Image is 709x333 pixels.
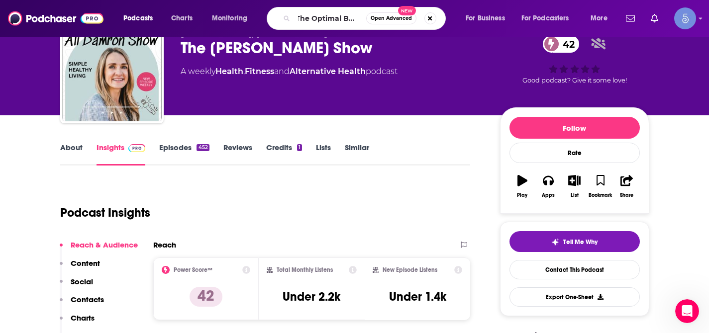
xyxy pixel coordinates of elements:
a: Fitness [245,67,274,76]
h2: Total Monthly Listens [277,266,333,273]
button: Content [60,258,100,277]
h1: Podcast Insights [60,205,150,220]
h3: Under 1.4k [389,289,446,304]
img: Podchaser - Follow, Share and Rate Podcasts [8,9,103,28]
a: About [60,143,83,166]
button: List [561,168,587,204]
div: 452 [197,144,209,151]
button: Reach & Audience [60,240,138,258]
button: Export One-Sheet [509,287,640,307]
a: Similar [345,143,369,166]
span: Podcasts [123,11,153,25]
h2: Reach [153,240,176,250]
span: New [398,6,416,15]
a: Health [215,67,243,76]
a: Lists [316,143,331,166]
div: Play [517,192,527,198]
button: open menu [205,10,260,26]
button: Play [509,168,535,204]
div: A weekly podcast [181,66,398,78]
div: Bookmark [589,192,612,198]
span: , [243,67,245,76]
p: Reach & Audience [71,240,138,250]
div: Search podcasts, credits, & more... [276,7,455,30]
p: Charts [71,313,95,323]
a: Credits1 [266,143,302,166]
img: The Ali Damron Show [62,22,162,121]
p: Content [71,258,100,268]
span: Monitoring [212,11,247,25]
span: Open Advanced [371,16,412,21]
a: Episodes452 [159,143,209,166]
img: User Profile [674,7,696,29]
button: Charts [60,313,95,332]
iframe: Intercom live chat [675,299,699,323]
button: Open AdvancedNew [366,12,416,24]
span: For Podcasters [521,11,569,25]
input: Search podcasts, credits, & more... [294,10,366,26]
button: Share [613,168,639,204]
h2: New Episode Listens [383,266,437,273]
div: Apps [542,192,555,198]
img: tell me why sparkle [551,238,559,246]
a: Contact This Podcast [509,260,640,279]
p: 42 [190,287,222,307]
a: Show notifications dropdown [622,10,639,27]
button: open menu [116,10,166,26]
a: Alternative Health [290,67,366,76]
button: Apps [535,168,561,204]
div: 42Good podcast? Give it some love! [500,29,649,90]
div: Rate [509,143,640,163]
a: Show notifications dropdown [647,10,662,27]
button: Social [60,277,93,295]
span: 42 [553,35,580,53]
div: List [571,192,579,198]
a: InsightsPodchaser Pro [97,143,146,166]
button: Show profile menu [674,7,696,29]
h3: Under 2.2k [283,289,340,304]
button: open menu [459,10,517,26]
span: For Business [466,11,505,25]
button: tell me why sparkleTell Me Why [509,231,640,252]
h2: Power Score™ [174,266,212,273]
span: and [274,67,290,76]
div: 1 [297,144,302,151]
button: Contacts [60,295,104,313]
span: Tell Me Why [563,238,598,246]
button: Bookmark [588,168,613,204]
a: Reviews [223,143,252,166]
p: Contacts [71,295,104,304]
a: Charts [165,10,199,26]
span: More [591,11,608,25]
button: open menu [584,10,620,26]
span: Logged in as Spiral5-G1 [674,7,696,29]
a: 42 [543,35,580,53]
button: Follow [509,117,640,139]
img: Podchaser Pro [128,144,146,152]
button: open menu [515,10,584,26]
span: Charts [171,11,193,25]
p: Social [71,277,93,286]
span: Good podcast? Give it some love! [522,77,627,84]
div: Share [620,192,633,198]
